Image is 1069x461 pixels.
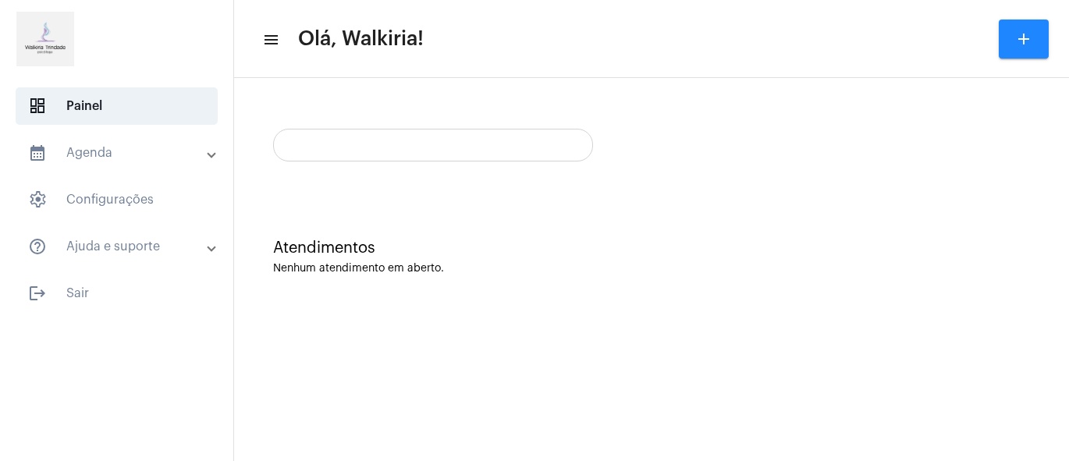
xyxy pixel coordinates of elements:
[262,30,278,49] mat-icon: sidenav icon
[28,144,208,162] mat-panel-title: Agenda
[298,27,424,51] span: Olá, Walkiria!
[16,181,218,218] span: Configurações
[28,190,47,209] span: sidenav icon
[28,144,47,162] mat-icon: sidenav icon
[1014,30,1033,48] mat-icon: add
[9,134,233,172] mat-expansion-panel-header: sidenav iconAgenda
[16,87,218,125] span: Painel
[28,237,47,256] mat-icon: sidenav icon
[28,284,47,303] mat-icon: sidenav icon
[273,239,1030,257] div: Atendimentos
[9,228,233,265] mat-expansion-panel-header: sidenav iconAjuda e suporte
[28,237,208,256] mat-panel-title: Ajuda e suporte
[16,275,218,312] span: Sair
[28,97,47,115] span: sidenav icon
[12,8,78,70] img: 0b0af4a0-1f9b-8860-ba6b-cca17bc6208a.jpg
[273,263,1030,275] div: Nenhum atendimento em aberto.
